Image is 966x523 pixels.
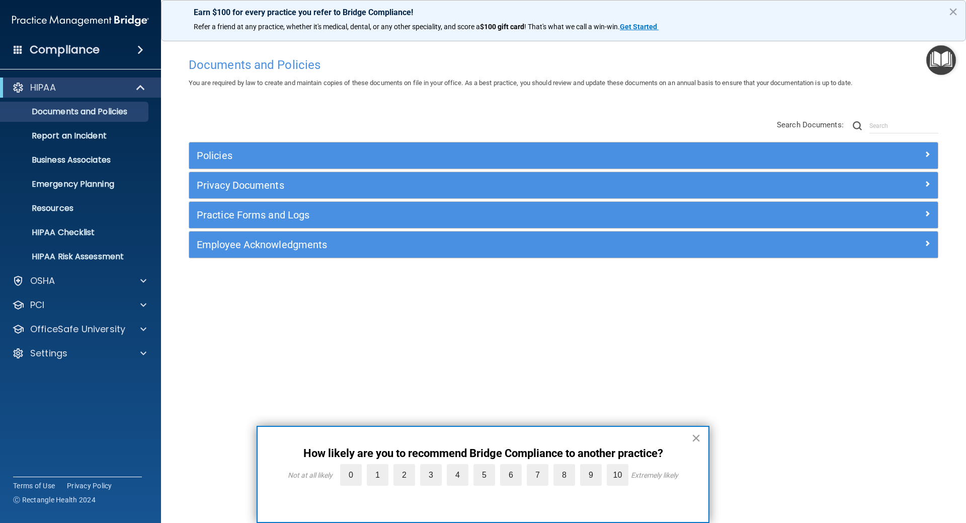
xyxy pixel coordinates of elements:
[447,464,468,486] label: 4
[367,464,388,486] label: 1
[7,107,144,117] p: Documents and Policies
[926,45,956,75] button: Open Resource Center
[194,23,480,31] span: Refer a friend at any practice, whether it's medical, dental, or any other speciality, and score a
[13,495,96,505] span: Ⓒ Rectangle Health 2024
[189,79,852,87] span: You are required by law to create and maintain copies of these documents on file in your office. ...
[853,121,862,130] img: ic-search.3b580494.png
[30,43,100,57] h4: Compliance
[500,464,522,486] label: 6
[7,252,144,262] p: HIPAA Risk Assessment
[7,131,144,141] p: Report an Incident
[189,58,938,71] h4: Documents and Policies
[67,481,112,491] a: Privacy Policy
[194,8,933,17] p: Earn $100 for every practice you refer to Bridge Compliance!
[480,23,524,31] strong: $100 gift card
[420,464,442,486] label: 3
[30,82,56,94] p: HIPAA
[340,464,362,486] label: 0
[278,447,688,460] p: How likely are you to recommend Bridge Compliance to another practice?
[30,347,67,359] p: Settings
[30,299,44,311] p: PCI
[473,464,495,486] label: 5
[30,275,55,287] p: OSHA
[777,120,844,129] span: Search Documents:
[30,323,125,335] p: OfficeSafe University
[869,118,938,133] input: Search
[7,179,144,189] p: Emergency Planning
[13,481,55,491] a: Terms of Use
[524,23,620,31] span: ! That's what we call a win-win.
[197,209,743,220] h5: Practice Forms and Logs
[691,430,701,446] button: Close
[948,4,958,20] button: Close
[197,180,743,191] h5: Privacy Documents
[607,464,628,486] label: 10
[12,11,149,31] img: PMB logo
[7,228,144,238] p: HIPAA Checklist
[580,464,602,486] label: 9
[527,464,548,486] label: 7
[197,150,743,161] h5: Policies
[197,239,743,250] h5: Employee Acknowledgments
[631,471,678,479] div: Extremely likely
[288,471,333,479] div: Not at all likely
[7,155,144,165] p: Business Associates
[7,203,144,213] p: Resources
[553,464,575,486] label: 8
[620,23,657,31] strong: Get Started
[393,464,415,486] label: 2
